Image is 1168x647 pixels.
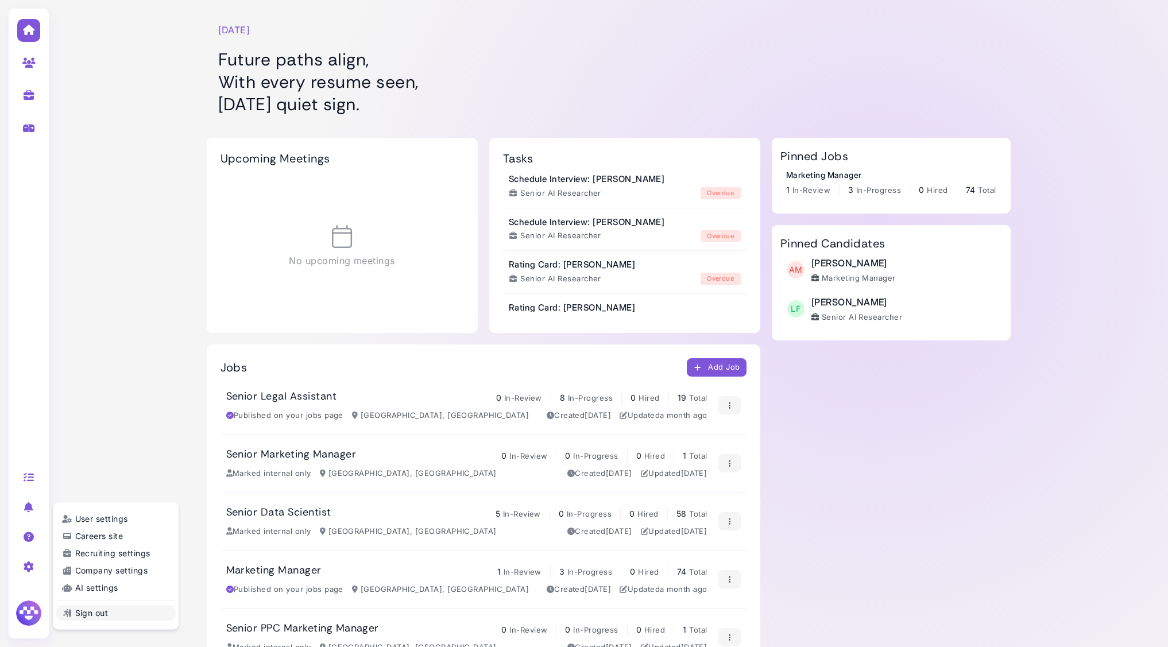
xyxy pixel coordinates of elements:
[56,545,176,561] a: Recruiting settings
[226,506,331,519] h3: Senior Data Scientist
[504,393,542,402] span: In-Review
[786,169,996,196] a: Marketing Manager 1 In-Review 3 In-Progress 0 Hired 74 Total
[636,625,641,634] span: 0
[644,625,665,634] span: Hired
[218,48,761,115] h1: Future paths align, With every resume seen, [DATE] quiet sign.
[919,185,924,195] span: 0
[56,580,176,595] a: AI settings
[636,451,641,460] span: 0
[811,273,896,284] div: Marketing Manager
[503,152,533,165] h2: Tasks
[631,393,636,402] span: 0
[547,410,612,421] div: Created
[226,564,322,577] h3: Marketing Manager
[496,393,501,402] span: 0
[811,312,903,323] div: Senior AI Researcher
[629,509,635,518] span: 0
[644,451,665,460] span: Hired
[701,230,741,242] div: overdue
[565,451,570,460] span: 0
[780,149,848,163] h2: Pinned Jobs
[509,303,635,313] h3: Rating Card: [PERSON_NAME]
[811,295,903,309] div: [PERSON_NAME]
[676,509,687,518] span: 58
[56,528,176,544] a: Careers site
[856,185,901,195] span: In-Progress
[848,185,853,195] span: 3
[978,185,996,195] span: Total
[689,509,707,518] span: Total
[56,605,176,621] a: Sign out
[681,526,707,536] time: Apr 25, 2025
[786,185,790,195] span: 1
[786,256,896,284] a: AM [PERSON_NAME] Marketing Manager
[927,185,947,195] span: Hired
[660,584,707,594] time: Jul 24, 2025
[681,468,707,478] time: Apr 28, 2025
[641,468,707,479] div: Updated
[509,174,665,184] h3: Schedule Interview: [PERSON_NAME]
[565,625,570,634] span: 0
[226,468,311,479] div: Marked internal only
[678,393,687,402] span: 19
[585,410,611,420] time: Feb 26, 2025
[568,393,613,402] span: In-Progress
[637,509,658,518] span: Hired
[226,390,337,403] h3: Senior Legal Assistant
[630,567,635,576] span: 0
[501,451,506,460] span: 0
[352,584,529,595] div: [GEOGRAPHIC_DATA], [GEOGRAPHIC_DATA]
[620,410,707,421] div: Updated
[218,23,250,37] time: [DATE]
[509,273,601,285] div: Senior AI Researcher
[620,584,707,595] div: Updated
[320,468,497,479] div: [GEOGRAPHIC_DATA], [GEOGRAPHIC_DATA]
[567,509,612,518] span: In-Progress
[811,256,896,270] div: [PERSON_NAME]
[573,625,618,634] span: In-Progress
[585,584,611,594] time: Dec 29, 2024
[567,468,632,479] div: Created
[567,526,632,537] div: Created
[509,451,547,460] span: In-Review
[787,300,805,317] span: LF
[638,567,659,576] span: Hired
[687,358,747,377] button: Add Job
[606,526,632,536] time: Jan 09, 2025
[780,237,885,250] h2: Pinned Candidates
[787,261,805,278] span: AM
[501,625,506,634] span: 0
[683,625,686,634] span: 1
[786,169,996,181] div: Marketing Manager
[559,509,564,518] span: 0
[547,584,612,595] div: Created
[606,468,632,478] time: Jan 10, 2025
[509,259,635,270] h3: Rating Card: [PERSON_NAME]
[56,511,176,526] a: User settings
[677,567,687,576] span: 74
[221,177,464,316] div: No upcoming meetings
[701,187,741,199] div: overdue
[701,273,741,285] div: overdue
[496,509,500,518] span: 5
[693,362,740,374] div: Add Job
[226,448,357,461] h3: Senior Marketing Manager
[226,622,379,635] h3: Senior PPC Marketing Manager
[320,526,497,537] div: [GEOGRAPHIC_DATA], [GEOGRAPHIC_DATA]
[221,361,247,374] h2: Jobs
[641,526,707,537] div: Updated
[559,567,564,576] span: 3
[226,584,343,595] div: Published on your jobs page
[660,410,707,420] time: Jul 24, 2025
[509,217,665,227] h3: Schedule Interview: [PERSON_NAME]
[567,567,612,576] span: In-Progress
[689,393,707,402] span: Total
[689,567,707,576] span: Total
[689,625,707,634] span: Total
[503,509,541,518] span: In-Review
[509,230,601,242] div: Senior AI Researcher
[56,563,176,578] a: Company settings
[226,410,343,421] div: Published on your jobs page
[573,451,618,460] span: In-Progress
[560,393,565,402] span: 8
